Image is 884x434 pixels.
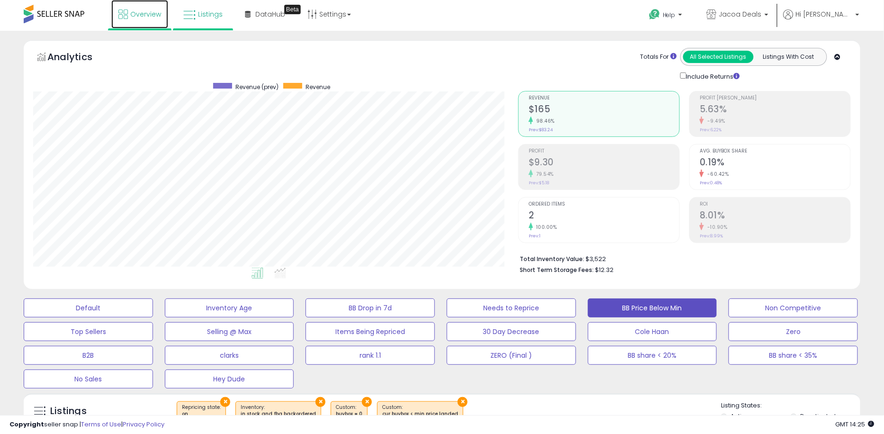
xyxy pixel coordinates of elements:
[529,202,679,207] span: Ordered Items
[24,298,153,317] button: Default
[588,298,717,317] button: BB Price Below Min
[130,9,161,19] span: Overview
[729,322,858,341] button: Zero
[800,412,836,420] label: Deactivated
[700,96,850,101] span: Profit [PERSON_NAME]
[640,53,677,62] div: Totals For
[700,149,850,154] span: Avg. Buybox Share
[704,224,728,231] small: -10.90%
[47,50,111,66] h5: Analytics
[520,266,594,274] b: Short Term Storage Fees:
[382,404,458,418] span: Custom:
[255,9,285,19] span: DataHub
[336,404,362,418] span: Custom:
[700,202,850,207] span: ROI
[700,127,722,133] small: Prev: 6.22%
[458,397,468,407] button: ×
[447,346,576,365] button: ZERO (Final )
[520,255,584,263] b: Total Inventory Value:
[529,233,541,239] small: Prev: 1
[836,420,875,429] span: 2025-10-6 14:25 GMT
[721,401,860,410] p: Listing States:
[700,157,850,170] h2: 0.19%
[595,265,613,274] span: $12.32
[362,397,372,407] button: ×
[447,298,576,317] button: Needs to Reprice
[241,404,316,418] span: Inventory :
[165,298,294,317] button: Inventory Age
[123,420,164,429] a: Privacy Policy
[529,210,679,223] h2: 2
[9,420,44,429] strong: Copyright
[9,420,164,429] div: seller snap | |
[663,11,676,19] span: Help
[336,411,362,417] div: buybox = 0
[529,180,549,186] small: Prev: $5.18
[719,9,762,19] span: Jacoa Deals
[24,370,153,389] button: No Sales
[753,51,824,63] button: Listings With Cost
[529,96,679,101] span: Revenue
[182,404,221,418] span: Repricing state :
[529,149,679,154] span: Profit
[520,253,844,264] li: $3,522
[700,180,722,186] small: Prev: 0.48%
[24,322,153,341] button: Top Sellers
[306,322,435,341] button: Items Being Repriced
[382,411,458,417] div: cur buybox < min price landed
[284,5,301,14] div: Tooltip anchor
[704,118,725,125] small: -9.49%
[50,405,87,418] h5: Listings
[447,322,576,341] button: 30 Day Decrease
[533,171,554,178] small: 79.54%
[588,346,717,365] button: BB share < 20%
[729,298,858,317] button: Non Competitive
[784,9,859,31] a: Hi [PERSON_NAME]
[729,346,858,365] button: BB share < 35%
[165,370,294,389] button: Hey Dude
[700,210,850,223] h2: 8.01%
[529,127,553,133] small: Prev: $83.24
[731,412,749,420] label: Active
[533,224,557,231] small: 100.00%
[306,83,330,91] span: Revenue
[306,346,435,365] button: rank 1.1
[182,411,221,417] div: on
[649,9,660,20] i: Get Help
[220,397,230,407] button: ×
[81,420,121,429] a: Terms of Use
[235,83,279,91] span: Revenue (prev)
[533,118,555,125] small: 98.46%
[683,51,754,63] button: All Selected Listings
[198,9,223,19] span: Listings
[700,104,850,117] h2: 5.63%
[704,171,729,178] small: -60.42%
[241,411,316,417] div: in stock and fba backordered
[641,1,692,31] a: Help
[165,346,294,365] button: clarks
[24,346,153,365] button: B2B
[306,298,435,317] button: BB Drop in 7d
[529,104,679,117] h2: $165
[316,397,325,407] button: ×
[700,233,723,239] small: Prev: 8.99%
[673,71,751,81] div: Include Returns
[588,322,717,341] button: Cole Haan
[529,157,679,170] h2: $9.30
[796,9,853,19] span: Hi [PERSON_NAME]
[165,322,294,341] button: Selling @ Max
